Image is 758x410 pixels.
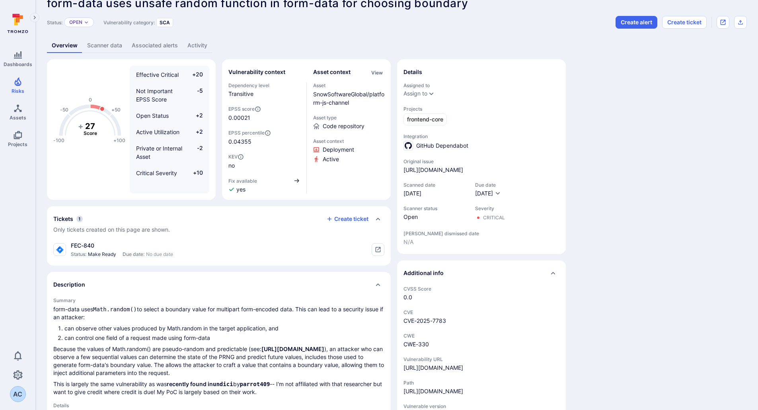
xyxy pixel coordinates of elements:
[403,333,559,339] span: CWE
[64,334,384,342] li: can control one field of a request made using form-data
[370,70,384,76] button: View
[136,112,169,119] span: Open Status
[188,128,203,136] span: +2
[228,178,257,184] span: Fix available
[313,68,351,76] h2: Asset context
[228,138,300,146] span: 0.04355
[47,38,747,53] div: Vulnerability tabs
[475,182,501,188] span: Due date
[403,106,559,112] span: Projects
[228,106,300,112] span: EPSS score
[53,380,384,396] p: This is largely the same vulnerability as was by -- I'm not affiliated with that researcher but w...
[261,346,324,352] a: [URL][DOMAIN_NAME]
[323,146,354,154] span: Click to view evidence
[53,215,73,223] h2: Tickets
[228,130,300,136] span: EPSS percentile
[228,114,250,122] span: 0.00021
[313,115,385,121] span: Asset type
[111,107,121,113] text: +50
[69,19,82,25] button: Open
[403,317,446,324] a: CVE-2025-7783
[403,341,429,348] a: CWE-330
[240,381,270,387] a: parrot409
[8,141,27,147] span: Projects
[475,189,501,197] button: [DATE]
[228,154,300,160] span: KEV
[403,205,467,211] span: Scanner status
[136,71,179,78] span: Effective Critical
[71,242,173,250] div: FEC-840
[397,59,566,254] section: details card
[113,137,125,143] text: +100
[136,88,173,103] span: Not Important EPSS Score
[403,364,463,372] a: [URL][DOMAIN_NAME]
[228,82,300,88] span: Dependency level
[136,145,182,160] span: Private or Internal Asset
[313,138,385,144] span: Asset context
[53,305,384,321] p: form-data uses to select a boundary value for multipart form-encoded data. This can lead to a sec...
[616,16,657,29] button: Create alert
[93,306,137,312] code: Math.random()
[236,185,246,193] span: yes
[370,68,384,76] div: Click to view all asset context details
[146,251,173,258] span: No due date
[53,345,384,377] p: Because the values of Math.random() are pseudo-random and predictable (see: ), an attacker who ca...
[53,402,384,408] h3: Details
[47,20,62,25] span: Status:
[78,121,84,131] tspan: +
[662,16,707,29] button: Create ticket
[10,115,26,121] span: Assets
[483,215,505,221] div: Critical
[30,13,39,22] button: Expand navigation menu
[10,386,26,402] button: AC
[403,189,467,197] span: [DATE]
[183,38,212,53] a: Activity
[475,190,493,197] span: [DATE]
[397,260,566,286] div: Collapse
[47,206,391,240] div: Collapse
[53,297,384,303] h3: Summary
[416,142,468,150] span: GitHub Dependabot
[313,82,385,88] span: Asset
[734,16,747,29] div: Export as CSV
[188,144,203,161] span: -2
[403,90,427,97] button: Assign to
[403,380,559,386] span: Path
[10,386,26,402] div: Arnaud Clerc
[127,38,183,53] a: Associated alerts
[475,205,505,211] span: Severity
[64,324,384,332] li: can observe other values produced by Math.random in the target application, and
[53,226,170,233] span: Only tickets created on this page are shown.
[47,206,391,266] section: tickets card
[407,115,443,123] span: frontend-core
[74,121,106,136] g: The vulnerability score is based on the parameters defined in the settings
[403,213,467,221] span: Open
[88,251,116,258] span: Make Ready
[167,381,233,387] a: recently found inundici
[85,121,95,131] tspan: 27
[103,20,155,25] span: Vulnerability category:
[47,272,391,297] div: Collapse description
[228,90,300,98] span: Transitive
[403,133,559,139] span: Integration
[32,14,37,21] i: Expand navigation menu
[403,166,463,174] a: [URL][DOMAIN_NAME]
[84,130,97,136] text: Score
[188,169,203,177] span: +10
[228,162,300,170] span: no
[403,269,444,277] h2: Additional info
[136,129,179,135] span: Active Utilization
[82,38,127,53] a: Scanner data
[76,216,83,222] span: 1
[213,381,233,387] code: undici
[403,238,559,246] span: N/A
[188,70,203,79] span: +20
[188,111,203,120] span: +2
[403,230,559,236] span: [PERSON_NAME] dismissed date
[47,38,82,53] a: Overview
[403,403,559,409] span: Vulnerable version
[717,16,729,29] div: Open original issue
